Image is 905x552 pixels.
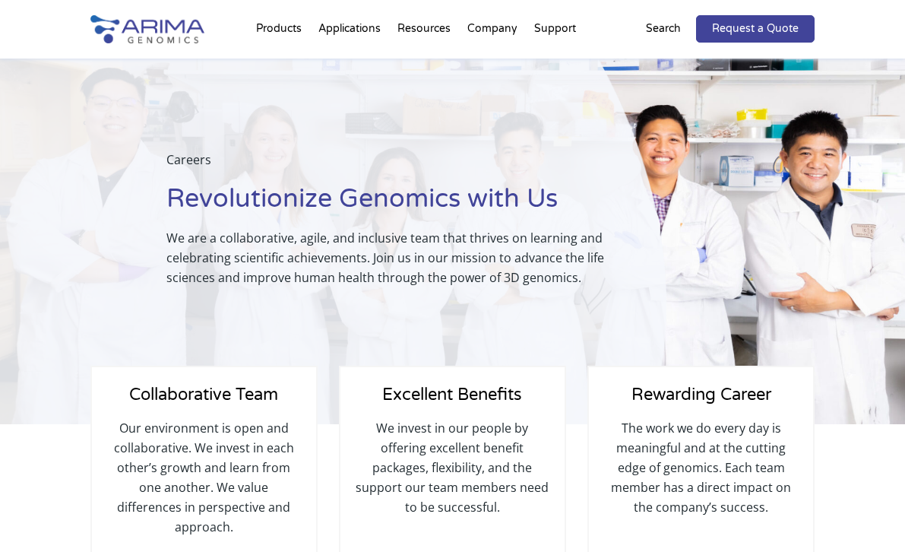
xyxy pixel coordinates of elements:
p: Our environment is open and collaborative. We invest in each other’s growth and learn from one an... [107,418,301,537]
h1: Revolutionize Genomics with Us [166,182,628,228]
p: We are a collaborative, agile, and inclusive team that thrives on learning and celebrating scient... [166,228,628,287]
p: Search [646,19,681,39]
p: We invest in our people by offering excellent benefit packages, flexibility, and the support our ... [356,418,549,517]
span: Collaborative Team [129,385,278,404]
p: The work we do every day is meaningful and at the cutting edge of genomics. Each team member has ... [604,418,798,517]
p: Careers [166,150,628,182]
span: Excellent Benefits [382,385,522,404]
span: Rewarding Career [631,385,771,404]
img: Arima-Genomics-logo [90,15,204,43]
a: Request a Quote [696,15,815,43]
